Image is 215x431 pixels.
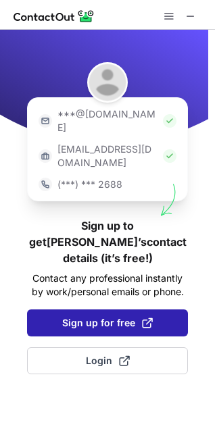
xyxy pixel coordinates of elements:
[86,354,130,367] span: Login
[27,218,188,266] h1: Sign up to get [PERSON_NAME]’s contact details (it’s free!)
[163,114,176,128] img: Check Icon
[57,143,158,170] p: [EMAIL_ADDRESS][DOMAIN_NAME]
[57,107,158,134] p: ***@[DOMAIN_NAME]
[87,62,128,103] img: John Garrett
[39,178,52,191] img: https://contactout.com/extension/app/static/media/login-phone-icon.bacfcb865e29de816d437549d7f4cb...
[39,149,52,163] img: https://contactout.com/extension/app/static/media/login-work-icon.638a5007170bc45168077fde17b29a1...
[163,149,176,163] img: Check Icon
[39,114,52,128] img: https://contactout.com/extension/app/static/media/login-email-icon.f64bce713bb5cd1896fef81aa7b14a...
[62,316,153,330] span: Sign up for free
[27,272,188,299] p: Contact any professional instantly by work/personal emails or phone.
[27,347,188,374] button: Login
[27,309,188,336] button: Sign up for free
[14,8,95,24] img: ContactOut v5.3.10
